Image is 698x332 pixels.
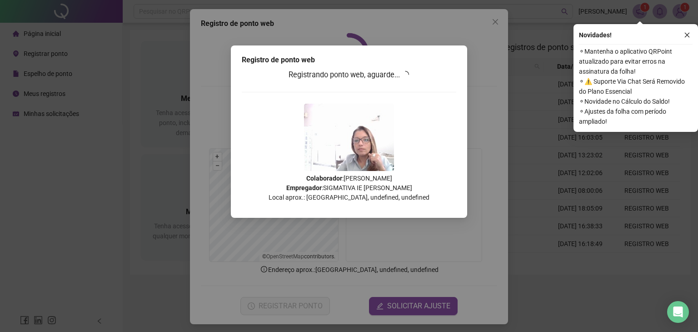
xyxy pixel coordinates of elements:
span: ⚬ Mantenha o aplicativo QRPoint atualizado para evitar erros na assinatura da folha! [579,46,693,76]
p: : [PERSON_NAME] : SIGMATIVA IE [PERSON_NAME] Local aprox.: [GEOGRAPHIC_DATA], undefined, undefined [242,174,456,202]
div: Open Intercom Messenger [667,301,689,323]
span: ⚬ Novidade no Cálculo do Saldo! [579,96,693,106]
strong: Colaborador [306,175,342,182]
strong: Empregador [286,184,322,191]
span: ⚬ Ajustes da folha com período ampliado! [579,106,693,126]
span: loading [402,71,409,78]
span: Novidades ! [579,30,612,40]
span: ⚬ ⚠️ Suporte Via Chat Será Removido do Plano Essencial [579,76,693,96]
h3: Registrando ponto web, aguarde... [242,69,456,81]
img: Z [304,104,394,171]
span: close [684,32,690,38]
div: Registro de ponto web [242,55,456,65]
